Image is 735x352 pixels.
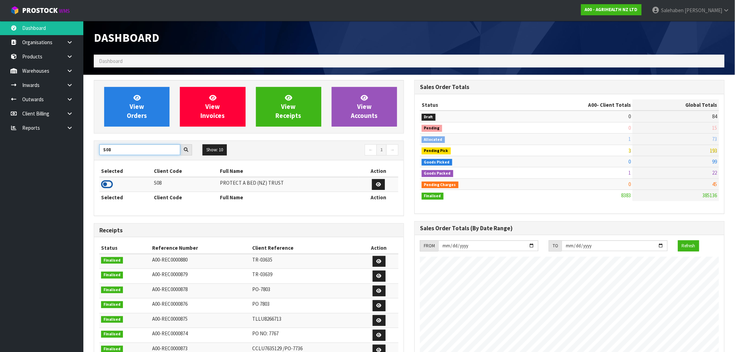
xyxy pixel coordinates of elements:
[99,227,398,234] h3: Receipts
[152,345,188,352] span: A00-REC0000873
[377,144,387,155] a: 1
[585,7,638,13] strong: A00 - AGRIHEALTH NZ LTD
[628,169,631,176] span: 1
[101,301,123,308] span: Finalised
[10,6,19,15] img: cube-alt.png
[358,166,398,177] th: Action
[152,301,188,307] span: A00-REC0000876
[628,158,631,165] span: 0
[152,177,218,192] td: S08
[628,147,631,154] span: 3
[218,166,358,177] th: Full Name
[99,144,180,155] input: Search clients
[422,147,451,154] span: Pending Pick
[180,87,245,127] a: ViewInvoices
[712,169,717,176] span: 22
[99,242,150,254] th: Status
[252,256,272,263] span: TR-03635
[256,87,321,127] a: ViewReceipts
[252,345,303,352] span: CCLU7635129 /PO-7736
[152,256,188,263] span: A00-REC0000880
[710,147,717,154] span: 193
[422,125,442,132] span: Pending
[422,136,445,143] span: Allocated
[422,170,453,177] span: Goods Packed
[712,136,717,142] span: 73
[276,94,302,120] span: View Receipts
[252,286,270,293] span: PO-7803
[252,315,281,322] span: TLLU8266713
[621,192,631,199] span: 8383
[420,99,519,111] th: Status
[633,99,719,111] th: Global Totals
[628,125,631,131] span: 0
[200,94,225,120] span: View Invoices
[252,271,272,278] span: TR-03639
[152,192,218,203] th: Client Code
[712,113,717,120] span: 84
[152,286,188,293] span: A00-REC0000878
[420,84,719,90] h3: Sales Order Totals
[420,240,438,251] div: FROM
[628,136,631,142] span: 1
[422,114,436,121] span: Draft
[358,192,398,203] th: Action
[127,94,147,120] span: View Orders
[254,144,398,157] nav: Page navigation
[360,242,398,254] th: Action
[549,240,562,251] div: TO
[703,192,717,199] span: 385136
[365,144,377,155] a: ←
[152,330,188,337] span: A00-REC0000874
[422,182,459,189] span: Pending Charges
[386,144,398,155] a: →
[519,99,633,111] th: - Client Totals
[152,315,188,322] span: A00-REC0000875
[101,287,123,294] span: Finalised
[101,316,123,323] span: Finalised
[588,102,597,108] span: A00
[218,177,358,192] td: PROTECT A BED (NZ) TRUST
[152,166,218,177] th: Client Code
[252,330,279,337] span: PO NO: 7767
[99,166,152,177] th: Selected
[661,7,684,14] span: Salehaben
[101,331,123,338] span: Finalised
[712,158,717,165] span: 99
[94,30,159,45] span: Dashboard
[150,242,250,254] th: Reference Number
[712,125,717,131] span: 15
[712,181,717,187] span: 45
[252,301,270,307] span: PO 7803
[678,240,699,251] button: Refresh
[685,7,722,14] span: [PERSON_NAME]
[628,113,631,120] span: 0
[101,257,123,264] span: Finalised
[203,144,227,155] button: Show: 10
[59,8,70,14] small: WMS
[250,242,360,254] th: Client Reference
[22,6,58,15] span: ProStock
[581,4,642,15] a: A00 - AGRIHEALTH NZ LTD
[152,271,188,278] span: A00-REC0000879
[99,192,152,203] th: Selected
[422,193,444,200] span: Finalised
[104,87,170,127] a: ViewOrders
[351,94,378,120] span: View Accounts
[332,87,397,127] a: ViewAccounts
[628,181,631,187] span: 0
[99,58,123,64] span: Dashboard
[422,159,452,166] span: Goods Picked
[101,272,123,279] span: Finalised
[420,225,719,232] h3: Sales Order Totals (By Date Range)
[218,192,358,203] th: Full Name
